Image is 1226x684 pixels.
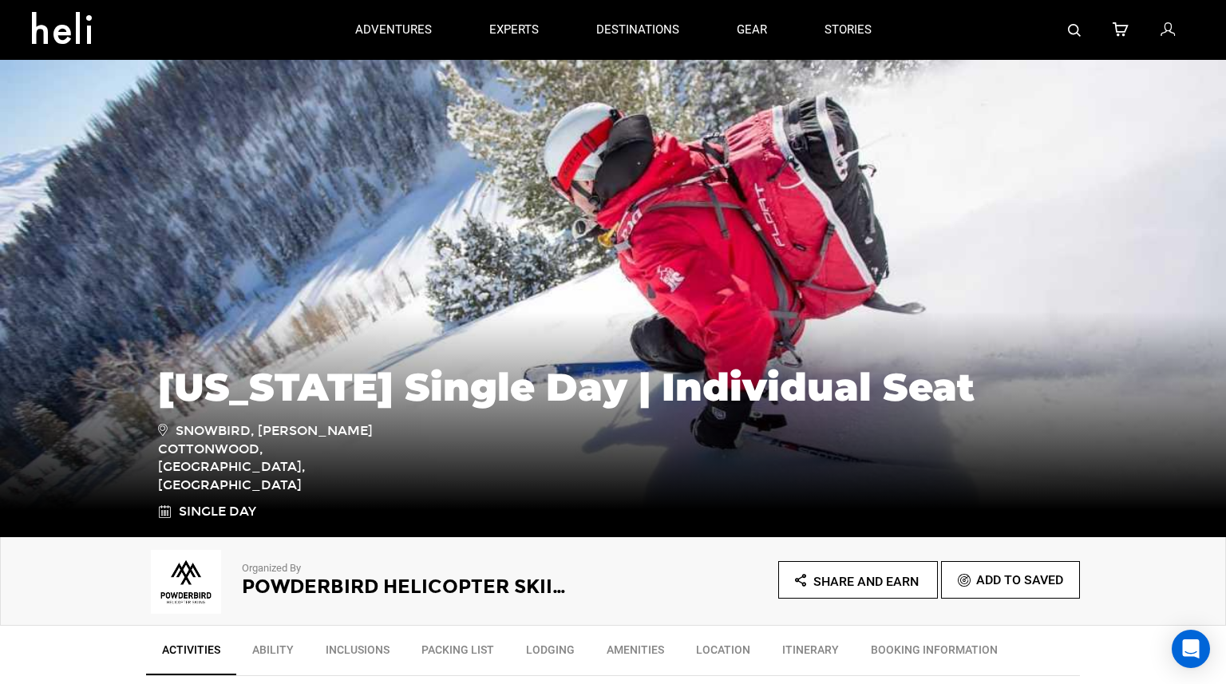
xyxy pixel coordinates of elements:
a: Inclusions [310,634,405,674]
a: Lodging [510,634,591,674]
img: search-bar-icon.svg [1068,24,1081,37]
h2: Powderbird Helicopter Skiing [242,576,569,597]
a: Activities [146,634,236,675]
h1: [US_STATE] Single Day | Individual Seat [158,366,1068,409]
a: Location [680,634,766,674]
img: 985da349de717f2825678fa82dde359e.png [146,550,226,614]
span: Add To Saved [976,572,1063,587]
div: Open Intercom Messenger [1172,630,1210,668]
a: Amenities [591,634,680,674]
p: adventures [355,22,432,38]
a: Packing List [405,634,510,674]
p: destinations [596,22,679,38]
a: BOOKING INFORMATION [855,634,1014,674]
span: Single Day [179,504,256,519]
span: Snowbird, [PERSON_NAME] Cottonwood, [GEOGRAPHIC_DATA], [GEOGRAPHIC_DATA] [158,421,386,495]
span: Share and Earn [813,574,919,589]
a: Itinerary [766,634,855,674]
p: Organized By [242,561,569,576]
p: experts [489,22,539,38]
a: Ability [236,634,310,674]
